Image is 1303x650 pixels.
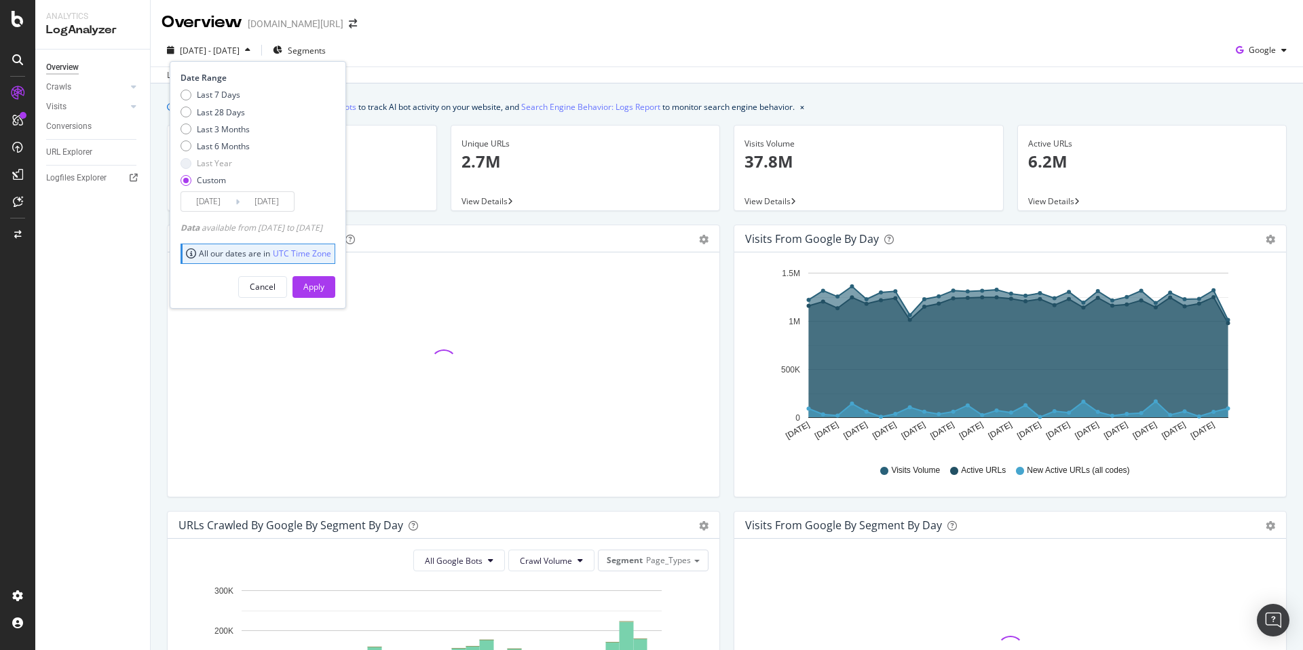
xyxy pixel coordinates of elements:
[1189,420,1216,441] text: [DATE]
[162,39,256,61] button: [DATE] - [DATE]
[1028,150,1277,173] p: 6.2M
[699,521,709,531] div: gear
[46,80,127,94] a: Crawls
[248,17,343,31] div: [DOMAIN_NAME][URL]
[521,100,660,114] a: Search Engine Behavior: Logs Report
[745,232,879,246] div: Visits from Google by day
[46,100,127,114] a: Visits
[197,157,232,169] div: Last Year
[745,263,1270,452] svg: A chart.
[238,276,287,298] button: Cancel
[349,19,357,28] div: arrow-right-arrow-left
[214,626,233,636] text: 200K
[240,192,294,211] input: End Date
[461,138,710,150] div: Unique URLs
[46,100,67,114] div: Visits
[197,123,250,135] div: Last 3 Months
[1074,420,1101,441] text: [DATE]
[891,465,940,476] span: Visits Volume
[181,222,202,233] span: Data
[46,119,92,134] div: Conversions
[46,11,139,22] div: Analytics
[181,107,250,118] div: Last 28 Days
[1044,420,1072,441] text: [DATE]
[181,192,235,211] input: Start Date
[744,195,791,207] span: View Details
[900,420,927,441] text: [DATE]
[1102,420,1129,441] text: [DATE]
[782,269,800,278] text: 1.5M
[273,248,331,259] a: UTC Time Zone
[181,100,795,114] div: We introduced 2 new report templates: to track AI bot activity on your website, and to monitor se...
[1257,604,1289,636] div: Open Intercom Messenger
[797,97,808,117] button: close banner
[520,555,572,567] span: Crawl Volume
[987,420,1014,441] text: [DATE]
[699,235,709,244] div: gear
[197,174,226,186] div: Custom
[784,420,811,441] text: [DATE]
[214,586,233,596] text: 300K
[607,554,643,566] span: Segment
[181,89,250,100] div: Last 7 Days
[46,171,140,185] a: Logfiles Explorer
[842,420,869,441] text: [DATE]
[961,465,1006,476] span: Active URLs
[186,248,331,259] div: All our dates are in
[781,365,800,375] text: 500K
[167,100,1287,114] div: info banner
[46,171,107,185] div: Logfiles Explorer
[46,119,140,134] a: Conversions
[1249,44,1276,56] span: Google
[1230,39,1292,61] button: Google
[413,550,505,571] button: All Google Bots
[288,45,326,56] span: Segments
[46,80,71,94] div: Crawls
[167,69,241,81] div: Last update
[508,550,594,571] button: Crawl Volume
[425,555,483,567] span: All Google Bots
[197,89,240,100] div: Last 7 Days
[181,222,322,233] div: available from [DATE] to [DATE]
[461,195,508,207] span: View Details
[178,518,403,532] div: URLs Crawled by Google By Segment By Day
[46,60,140,75] a: Overview
[813,420,840,441] text: [DATE]
[928,420,956,441] text: [DATE]
[1266,235,1275,244] div: gear
[1028,138,1277,150] div: Active URLs
[745,518,942,532] div: Visits from Google By Segment By Day
[267,39,331,61] button: Segments
[46,60,79,75] div: Overview
[303,281,324,292] div: Apply
[181,72,332,83] div: Date Range
[789,317,800,326] text: 1M
[1266,521,1275,531] div: gear
[181,174,250,186] div: Custom
[461,150,710,173] p: 2.7M
[197,107,245,118] div: Last 28 Days
[1015,420,1042,441] text: [DATE]
[744,150,993,173] p: 37.8M
[181,140,250,152] div: Last 6 Months
[1131,420,1158,441] text: [DATE]
[795,413,800,423] text: 0
[181,123,250,135] div: Last 3 Months
[46,145,140,159] a: URL Explorer
[162,11,242,34] div: Overview
[958,420,985,441] text: [DATE]
[181,157,250,169] div: Last Year
[871,420,898,441] text: [DATE]
[46,22,139,38] div: LogAnalyzer
[250,281,276,292] div: Cancel
[646,554,691,566] span: Page_Types
[1160,420,1187,441] text: [DATE]
[1027,465,1129,476] span: New Active URLs (all codes)
[180,45,240,56] span: [DATE] - [DATE]
[292,276,335,298] button: Apply
[197,140,250,152] div: Last 6 Months
[744,138,993,150] div: Visits Volume
[1028,195,1074,207] span: View Details
[46,145,92,159] div: URL Explorer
